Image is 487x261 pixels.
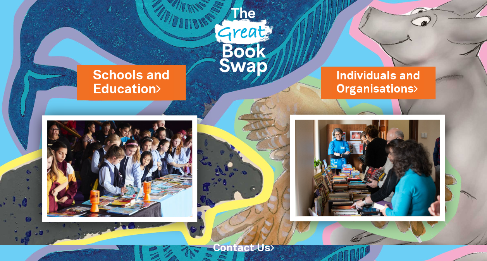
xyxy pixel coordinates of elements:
img: Individuals and Organisations [290,115,444,221]
a: Individuals andOrganisations [336,68,420,97]
img: Schools and Education [42,115,197,222]
a: Schools andEducation [93,66,169,99]
a: Contact Us [213,244,274,253]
